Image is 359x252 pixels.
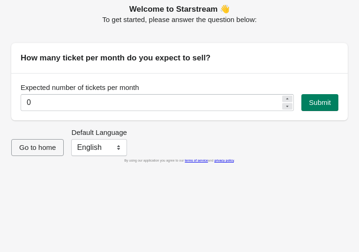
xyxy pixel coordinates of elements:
[309,99,331,106] span: Submit
[11,4,348,24] div: To get started, please answer the question below:
[11,156,348,165] div: By using our application you agree to our and .
[21,52,338,64] h2: How many ticket per month do you expect to sell?
[21,83,139,92] label: Expected number of tickets per month
[185,159,208,162] a: terms of service
[19,144,56,151] span: Go to home
[301,94,338,111] button: Submit
[214,159,234,162] a: privacy policy
[11,4,348,15] h2: Welcome to Starstream 👋
[11,139,64,156] button: Go to home
[11,143,64,151] a: Go to home
[71,128,127,137] label: Default Language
